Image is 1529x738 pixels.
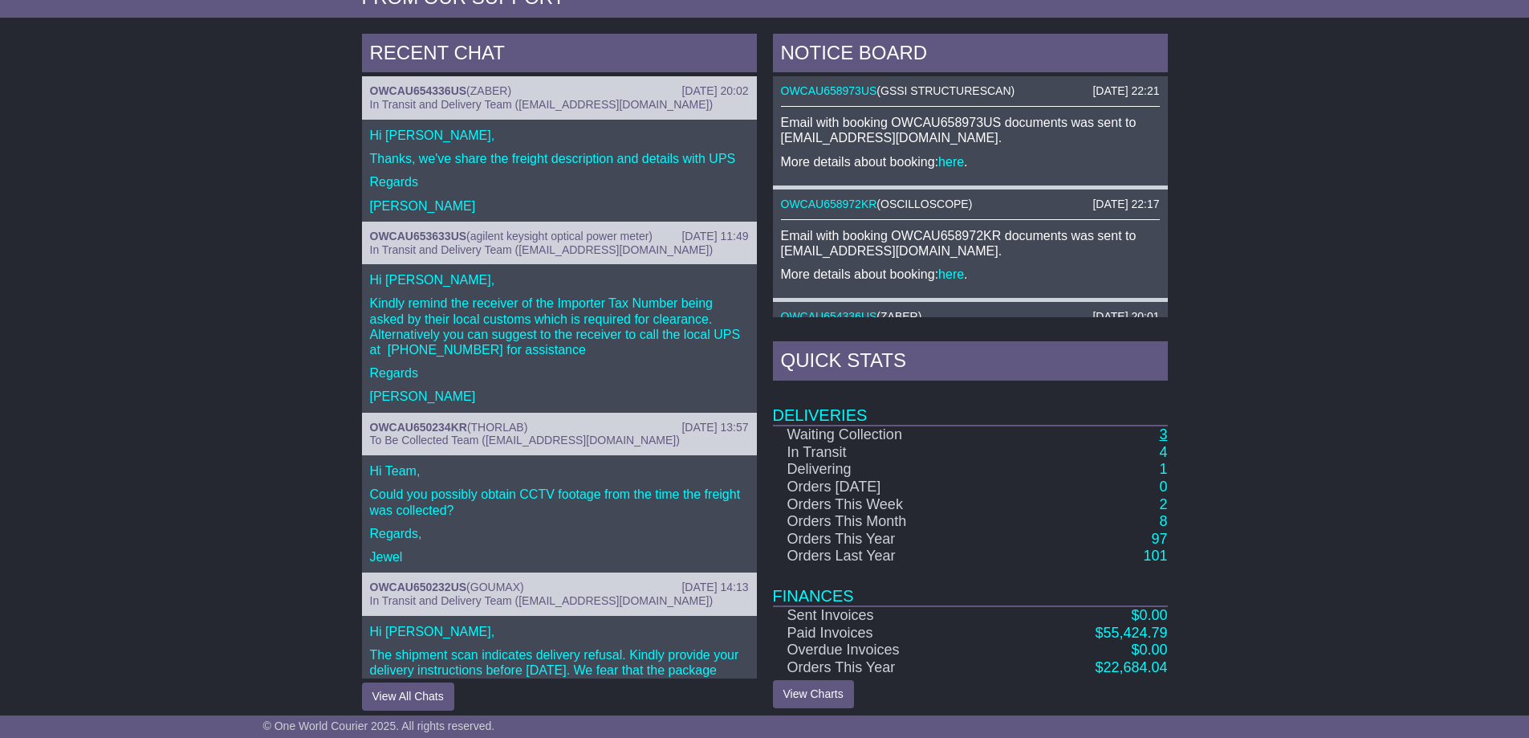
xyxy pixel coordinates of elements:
div: ( ) [370,84,749,98]
span: GSSI STRUCTURESCAN [880,84,1011,97]
span: ZABER [880,310,918,323]
td: In Transit [773,444,1012,462]
p: Regards [370,174,749,190]
a: 3 [1159,426,1167,442]
a: View Charts [773,680,854,708]
div: [DATE] 14:13 [681,581,748,594]
p: Could you possibly obtain CCTV footage from the time the freight was collected? [370,487,749,517]
p: Thanks, we've share the freight description and details with UPS [370,151,749,166]
p: [PERSON_NAME] [370,389,749,404]
a: OWCAU654336US [370,84,467,97]
a: 0 [1159,479,1167,495]
p: More details about booking: . [781,154,1160,169]
div: NOTICE BOARD [773,34,1168,77]
p: Regards [370,365,749,381]
div: ( ) [781,310,1160,324]
td: Finances [773,565,1168,606]
p: Hi [PERSON_NAME], [370,624,749,639]
div: Quick Stats [773,341,1168,385]
td: Deliveries [773,385,1168,426]
span: 55,424.79 [1103,625,1167,641]
td: Delivering [773,461,1012,479]
td: Orders Last Year [773,548,1012,565]
span: In Transit and Delivery Team ([EMAIL_ADDRESS][DOMAIN_NAME]) [370,594,714,607]
a: $22,684.04 [1095,659,1167,675]
p: [PERSON_NAME] [370,198,749,214]
a: OWCAU654336US [781,310,877,323]
p: Hi Team, [370,463,749,479]
p: Jewel [370,549,749,565]
button: View All Chats [362,683,454,711]
td: Orders This Month [773,513,1012,531]
p: Kindly remind the receiver of the Importer Tax Number being asked by their local customs which is... [370,296,749,357]
div: RECENT CHAT [362,34,757,77]
p: The shipment scan indicates delivery refusal. Kindly provide your delivery instructions before [D... [370,647,749,709]
span: 22,684.04 [1103,659,1167,675]
div: ( ) [781,84,1160,98]
span: In Transit and Delivery Team ([EMAIL_ADDRESS][DOMAIN_NAME]) [370,98,714,111]
p: Hi [PERSON_NAME], [370,128,749,143]
div: ( ) [370,230,749,243]
a: OWCAU653633US [370,230,467,243]
a: 2 [1159,496,1167,512]
div: [DATE] 13:57 [681,421,748,434]
span: agilent keysight optical power meter [470,230,649,243]
div: ( ) [781,198,1160,211]
a: OWCAU650232US [370,581,467,593]
span: 0.00 [1139,607,1167,623]
a: here [938,155,964,169]
p: More details about booking: . [781,267,1160,282]
div: ( ) [370,581,749,594]
td: Orders [DATE] [773,479,1012,496]
a: 97 [1151,531,1167,547]
span: ZABER [470,84,508,97]
p: Email with booking OWCAU658973US documents was sent to [EMAIL_ADDRESS][DOMAIN_NAME]. [781,115,1160,145]
a: $0.00 [1131,642,1167,658]
p: Hi [PERSON_NAME], [370,272,749,287]
a: OWCAU658973US [781,84,877,97]
a: 1 [1159,461,1167,477]
a: $55,424.79 [1095,625,1167,641]
td: Overdue Invoices [773,642,1012,659]
a: $0.00 [1131,607,1167,623]
td: Orders This Week [773,496,1012,514]
td: Sent Invoices [773,606,1012,625]
div: [DATE] 20:01 [1092,310,1159,324]
span: 0.00 [1139,642,1167,658]
p: Regards, [370,526,749,541]
span: To Be Collected Team ([EMAIL_ADDRESS][DOMAIN_NAME]) [370,434,680,446]
div: ( ) [370,421,749,434]
a: 4 [1159,444,1167,460]
td: Orders This Year [773,659,1012,677]
span: THORLAB [471,421,524,434]
a: OWCAU650234KR [370,421,467,434]
div: [DATE] 22:17 [1092,198,1159,211]
div: [DATE] 22:21 [1092,84,1159,98]
a: 101 [1143,548,1167,564]
p: Email with booking OWCAU658972KR documents was sent to [EMAIL_ADDRESS][DOMAIN_NAME]. [781,228,1160,259]
a: here [938,267,964,281]
a: OWCAU658972KR [781,198,877,210]
td: Waiting Collection [773,426,1012,444]
span: GOUMAX [470,581,520,593]
a: 8 [1159,513,1167,529]
span: In Transit and Delivery Team ([EMAIL_ADDRESS][DOMAIN_NAME]) [370,243,714,256]
div: [DATE] 20:02 [681,84,748,98]
span: OSCILLOSCOPE [880,198,969,210]
td: Paid Invoices [773,625,1012,642]
div: [DATE] 11:49 [681,230,748,243]
td: Orders This Year [773,531,1012,548]
span: © One World Courier 2025. All rights reserved. [263,720,495,732]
